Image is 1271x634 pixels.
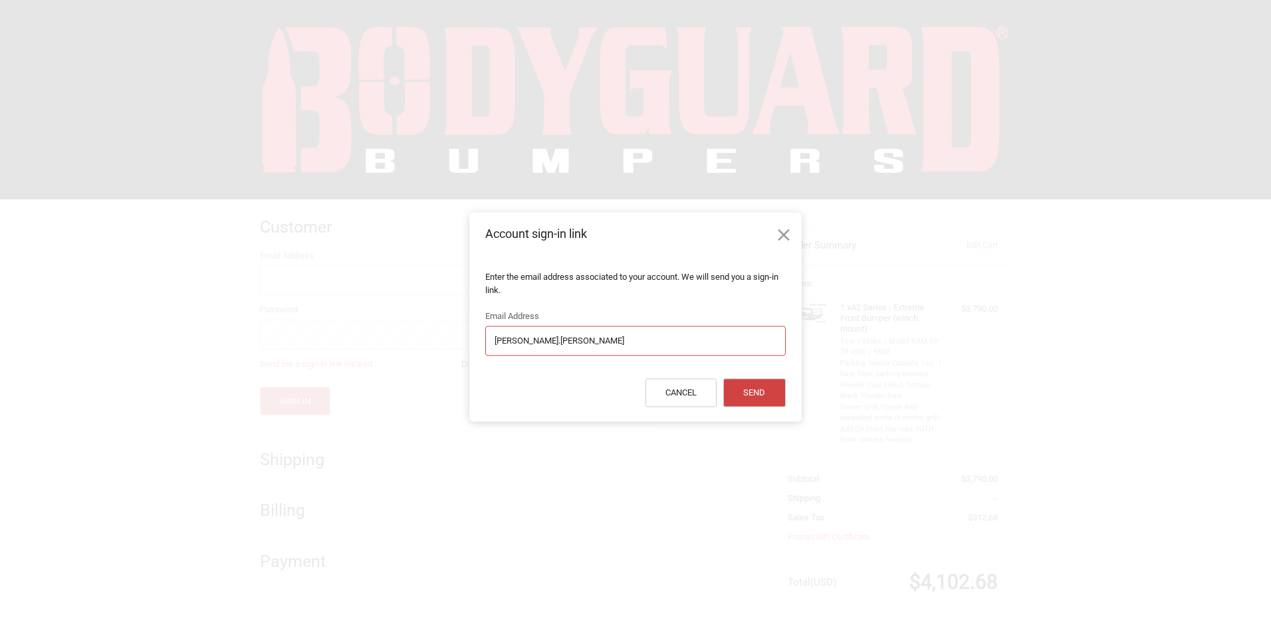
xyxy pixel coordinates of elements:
label: Email Address [485,310,785,323]
iframe: Chat Widget [1205,570,1271,634]
h2: Account sign-in link [485,227,785,242]
p: Enter the email address associated to your account. We will send you a sign-in link. [485,271,785,297]
button: Cancel [645,379,717,407]
button: Send [723,379,786,407]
